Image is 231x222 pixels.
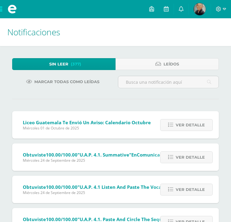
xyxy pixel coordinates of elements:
a: Sin leer(377) [12,58,115,70]
span: Liceo Guatemala te envió un aviso: Calendario octubre [23,119,151,125]
span: Sin leer [49,58,68,70]
span: Ver detalle [176,184,205,195]
a: Marcar todas como leídas [19,76,107,88]
span: 100.00/100.00 [46,152,78,158]
input: Busca una notificación aquí [118,76,219,88]
span: Ver detalle [176,152,205,163]
span: (377) [71,58,81,70]
a: Leídos [115,58,219,70]
span: 100.00/100.00 [46,184,78,190]
span: Leídos [164,58,179,70]
span: Marcar todas como leídas [34,76,99,87]
span: "U.A.p. 4.1. Summative" [78,152,131,158]
span: Ver detalle [176,119,205,131]
span: Miércoles 01 de Octubre de 2025 [23,125,151,131]
span: Notificaciones [7,26,60,38]
span: "U.A.p. 4.1 Listen and paste the vocabulary words you heard" [78,184,219,190]
img: 528cc6df3e74042735e3e4161824ab1b.png [194,3,206,15]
